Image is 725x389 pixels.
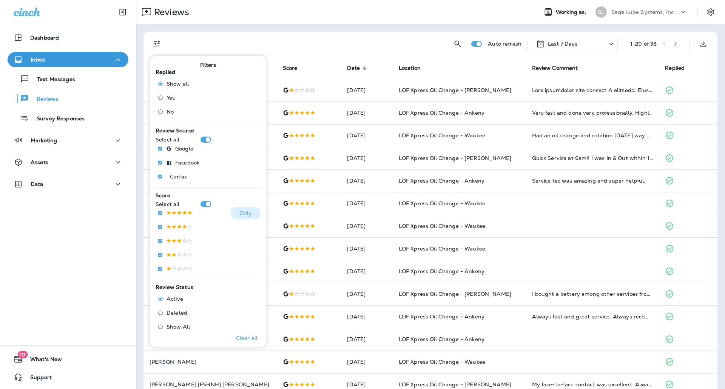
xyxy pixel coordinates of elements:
[488,41,521,47] p: Auto refresh
[341,328,392,351] td: [DATE]
[233,329,261,347] button: Clear all
[532,86,653,94] div: Very frustrated with service I received. After checking in I was told it would be a 25-30 minute ...
[399,132,485,139] span: LOF Xpress Oil Change - Waukee
[399,65,421,71] span: Location
[532,154,653,162] div: Quick Service at 6am!! I was In & Out within 12 minutes and they had 2 vehicles in front of me. P...
[156,201,179,207] p: Select all
[548,41,578,47] p: Last 7 Days
[341,351,392,373] td: [DATE]
[150,359,271,365] p: [PERSON_NAME]
[341,283,392,305] td: [DATE]
[167,109,174,115] span: No
[17,351,28,358] span: 19
[399,313,484,320] span: LOF Xpress Oil Change - Ankeny
[399,223,485,229] span: LOF Xpress Oil Change - Waukee
[341,169,392,192] td: [DATE]
[665,65,685,71] span: Replied
[156,192,170,199] span: Score
[341,237,392,260] td: [DATE]
[595,6,607,18] div: SL
[341,147,392,169] td: [DATE]
[532,290,653,298] div: I bought a battery among other services from LOF 9 months ago and a mechanic concluded it was cau...
[283,65,307,71] span: Score
[8,133,128,148] button: Marketing
[239,210,252,216] p: Only
[8,91,128,106] button: Reviews
[29,96,58,103] p: Reviews
[8,30,128,45] button: Dashboard
[341,215,392,237] td: [DATE]
[399,65,430,71] span: Location
[696,36,711,51] button: Export as CSV
[175,146,193,152] p: Google
[23,374,52,383] span: Support
[399,268,484,275] span: LOF Xpress Oil Change - Ankeny
[399,381,511,388] span: LOF Xpress Oil Change - [PERSON_NAME]
[31,137,57,143] p: Marketing
[532,381,653,388] div: My face-to-face contact was excellent. Always had a smile Good job. I'll be back.
[29,76,75,83] p: Text Messages
[156,69,175,75] span: Replied
[347,65,360,71] span: Date
[8,155,128,170] button: Assets
[150,36,165,51] button: Filters
[8,352,128,367] button: 19What's New
[167,324,190,330] span: Show All
[341,192,392,215] td: [DATE]
[399,358,485,365] span: LOF Xpress Oil Change - Waukee
[150,381,271,387] p: [PERSON_NAME] [FSHNH] [PERSON_NAME]
[341,79,392,101] td: [DATE]
[399,177,484,184] span: LOF Xpress Oil Change - Ankeny
[399,336,484,343] span: LOF Xpress Oil Change - Ankeny
[236,335,258,341] p: Clear all
[29,115,85,123] p: Survey Responses
[30,35,59,41] p: Dashboard
[283,65,298,71] span: Score
[167,95,175,101] span: Yes
[532,65,578,71] span: Review Comment
[230,207,261,219] button: Only
[8,177,128,192] button: Data
[347,65,370,71] span: Date
[399,155,511,161] span: LOF Xpress Oil Change - [PERSON_NAME]
[8,52,128,67] button: Inbox
[167,81,189,87] span: Show all
[175,160,199,166] p: Facebook
[704,5,717,19] button: Settings
[8,370,128,385] button: Support
[8,71,128,87] button: Text Messages
[399,87,511,94] span: LOF Xpress Oil Change - [PERSON_NAME]
[23,356,62,365] span: What's New
[450,36,465,51] button: Search Reviews
[532,132,653,139] div: Had an oil change and rotation today way early this morning. Sam Tooman greeted me with a smile e...
[156,284,193,291] span: Review Status
[341,305,392,328] td: [DATE]
[167,310,187,316] span: Deleted
[341,260,392,283] td: [DATE]
[341,101,392,124] td: [DATE]
[151,6,189,18] p: Reviews
[611,9,679,15] p: Sage Lube Systems, Inc dba LOF Xpress Oil Change
[156,137,179,143] p: Select all
[170,174,187,180] p: Carfax
[665,65,694,71] span: Replied
[156,127,194,134] span: Review Source
[167,296,183,302] span: Active
[31,57,45,63] p: Inbox
[532,65,588,71] span: Review Comment
[399,291,511,297] span: LOF Xpress Oil Change - [PERSON_NAME]
[556,9,588,15] span: Working as:
[341,124,392,147] td: [DATE]
[31,159,48,165] p: Assets
[532,313,653,320] div: Always fast and great service. Always recommend!!
[200,62,216,68] span: Filters
[8,110,128,126] button: Survey Responses
[112,5,133,20] button: Collapse Sidebar
[399,200,485,207] span: LOF Xpress Oil Change - Waukee
[399,109,484,116] span: LOF Xpress Oil Change - Ankeny
[399,245,485,252] span: LOF Xpress Oil Change - Waukee
[150,51,267,347] div: Filters
[532,177,653,185] div: Service tec was amazing and super helpful.
[630,41,657,47] div: 1 - 20 of 38
[532,109,653,117] div: Very fast and done very professionally. Highly recommend!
